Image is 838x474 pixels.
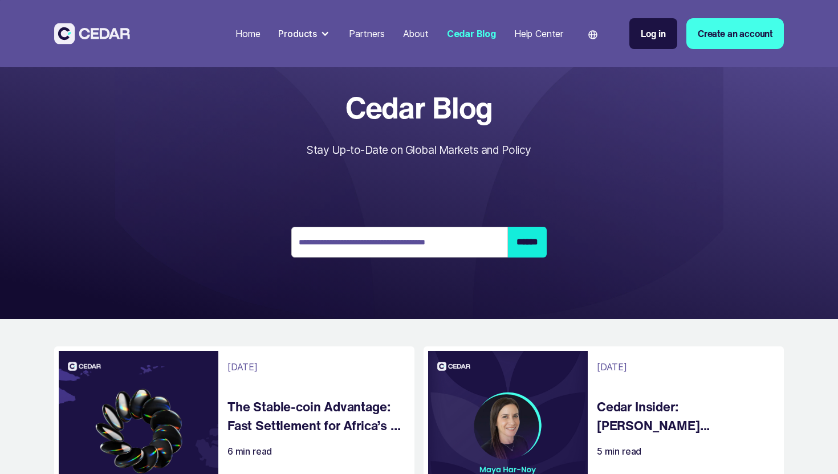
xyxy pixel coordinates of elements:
div: Products [278,27,317,40]
div: [DATE] [227,360,258,374]
a: Cedar Insider: [PERSON_NAME]... [597,397,772,435]
div: 5 min read [597,444,641,458]
div: [DATE] [597,360,627,374]
a: The Stable-coin Advantage: Fast Settlement for Africa’s ... [227,397,403,435]
div: 6 min read [227,444,272,458]
div: Products [274,22,335,45]
div: Help Center [514,27,563,40]
a: Create an account [686,18,784,49]
span: Cedar Blog [307,91,531,124]
a: Home [231,21,265,46]
div: Log in [641,27,666,40]
a: Cedar Blog [442,21,501,46]
div: Cedar Blog [447,27,496,40]
a: Help Center [510,21,568,46]
div: About [403,27,429,40]
img: world icon [588,30,597,39]
a: Partners [344,21,389,46]
span: Stay Up-to-Date on Global Markets and Policy [307,143,531,157]
div: Partners [349,27,385,40]
a: Log in [629,18,677,49]
a: About [398,21,433,46]
div: Home [235,27,260,40]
